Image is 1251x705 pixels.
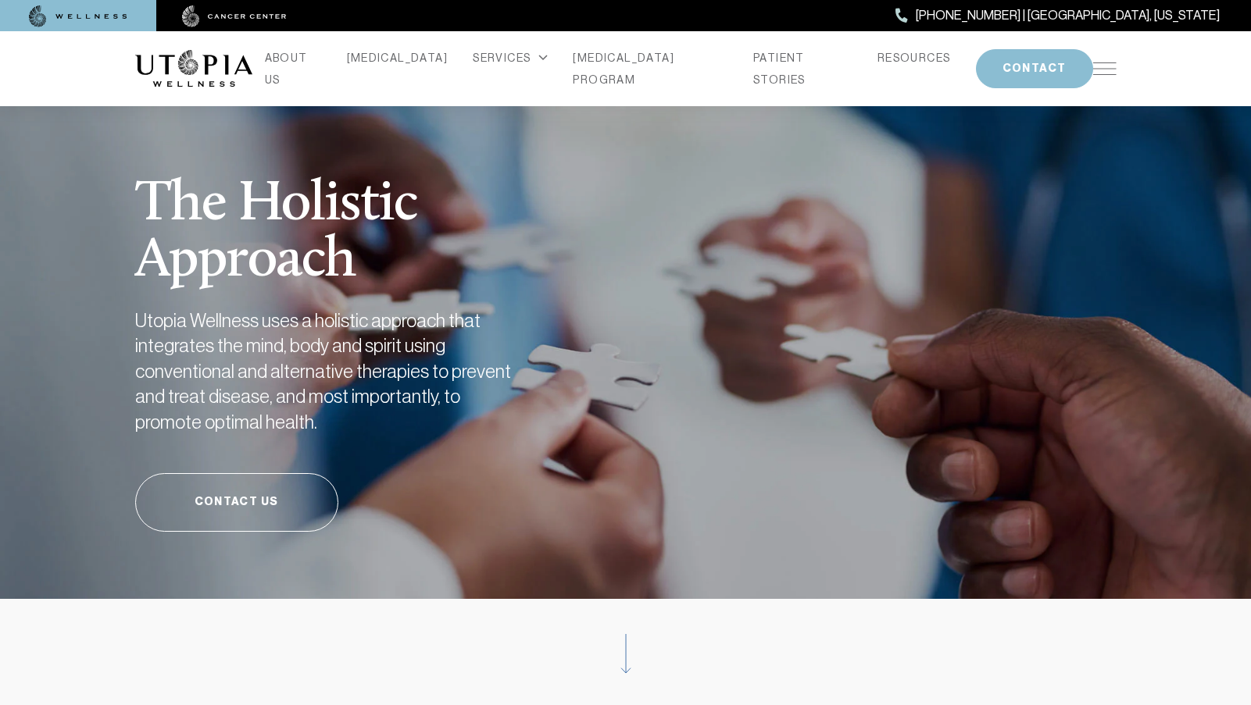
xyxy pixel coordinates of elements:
[1093,62,1117,75] img: icon-hamburger
[135,138,596,290] h1: The Holistic Approach
[473,47,548,69] div: SERVICES
[182,5,287,27] img: cancer center
[135,50,252,87] img: logo
[347,47,449,69] a: [MEDICAL_DATA]
[976,49,1093,88] button: CONTACT
[29,5,127,27] img: wellness
[753,47,852,91] a: PATIENT STORIES
[135,308,526,436] h2: Utopia Wellness uses a holistic approach that integrates the mind, body and spirit using conventi...
[135,473,338,532] a: Contact Us
[265,47,322,91] a: ABOUT US
[916,5,1220,26] span: [PHONE_NUMBER] | [GEOGRAPHIC_DATA], [US_STATE]
[895,5,1220,26] a: [PHONE_NUMBER] | [GEOGRAPHIC_DATA], [US_STATE]
[877,47,951,69] a: RESOURCES
[573,47,728,91] a: [MEDICAL_DATA] PROGRAM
